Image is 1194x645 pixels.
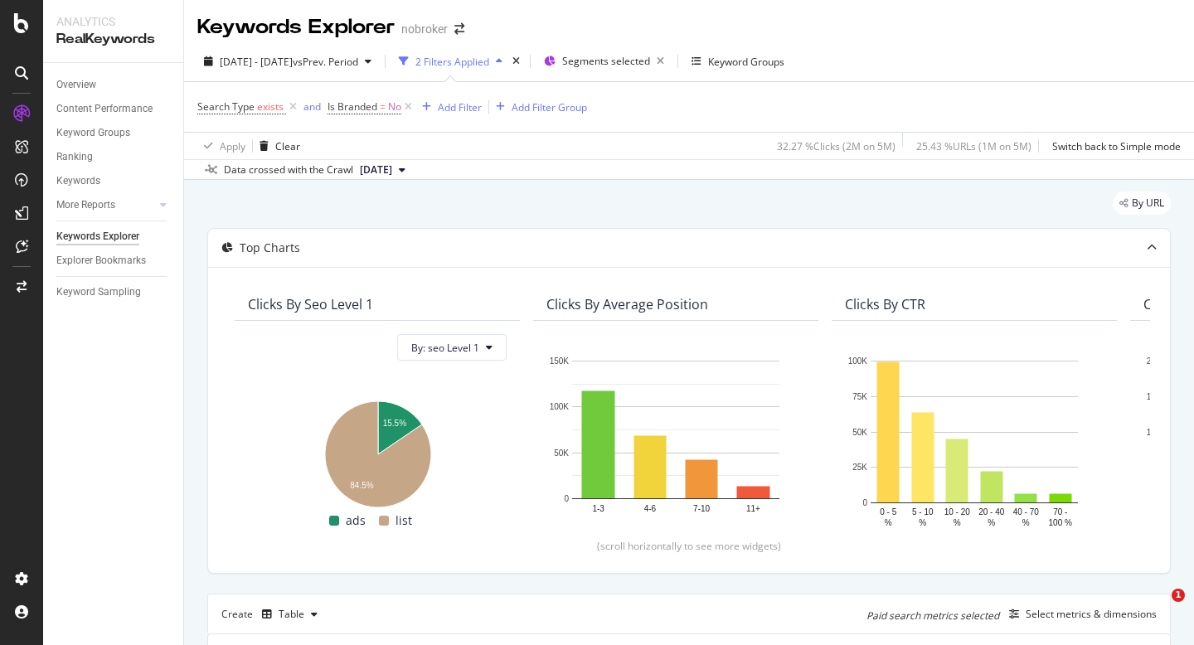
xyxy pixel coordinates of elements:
[396,511,412,531] span: list
[777,139,895,153] div: 32.27 % Clicks ( 2M on 5M )
[845,296,925,313] div: Clicks By CTR
[224,162,353,177] div: Data crossed with the Crawl
[56,124,130,142] div: Keyword Groups
[852,428,867,437] text: 50K
[255,601,324,628] button: Table
[56,76,172,94] a: Overview
[353,160,412,180] button: [DATE]
[56,284,141,301] div: Keyword Sampling
[1022,518,1030,527] text: %
[438,100,482,114] div: Add Filter
[197,13,395,41] div: Keywords Explorer
[1113,192,1171,215] div: legacy label
[546,352,805,526] svg: A chart.
[916,139,1031,153] div: 25.43 % URLs ( 1M on 5M )
[303,99,321,114] button: and
[1002,604,1157,624] button: Select metrics & dimensions
[56,100,172,118] a: Content Performance
[56,124,172,142] a: Keyword Groups
[240,240,300,256] div: Top Charts
[848,356,868,366] text: 100K
[564,494,569,503] text: 0
[56,100,153,118] div: Content Performance
[546,296,708,313] div: Clicks By Average Position
[56,172,172,190] a: Keywords
[644,504,657,513] text: 4-6
[56,252,146,269] div: Explorer Bookmarks
[346,511,366,531] span: ads
[489,97,587,117] button: Add Filter Group
[56,172,100,190] div: Keywords
[537,48,671,75] button: Segments selected
[56,284,172,301] a: Keyword Sampling
[1049,518,1072,527] text: 100 %
[912,507,934,516] text: 5 - 10
[852,463,867,473] text: 25K
[248,392,507,511] svg: A chart.
[220,139,245,153] div: Apply
[411,341,479,355] span: By: seo Level 1
[328,99,377,114] span: Is Branded
[1147,392,1167,401] text: 150K
[56,196,155,214] a: More Reports
[56,228,139,245] div: Keywords Explorer
[862,498,867,507] text: 0
[388,95,401,119] span: No
[197,133,245,159] button: Apply
[554,449,569,458] text: 50K
[866,609,999,623] div: Paid search metrics selected
[392,48,509,75] button: 2 Filters Applied
[1147,356,1167,366] text: 200K
[279,609,304,619] div: Table
[293,55,358,69] span: vs Prev. Period
[885,518,892,527] text: %
[693,504,710,513] text: 7-10
[978,507,1005,516] text: 20 - 40
[1013,507,1040,516] text: 40 - 70
[350,481,373,490] text: 84.5%
[360,162,392,177] span: 2025 Aug. 4th
[303,99,321,114] div: and
[1052,139,1181,153] div: Switch back to Simple mode
[550,356,570,366] text: 150K
[1132,198,1164,208] span: By URL
[592,504,604,513] text: 1-3
[880,507,896,516] text: 0 - 5
[220,55,293,69] span: [DATE] - [DATE]
[248,296,373,313] div: Clicks By seo Level 1
[56,196,115,214] div: More Reports
[56,228,172,245] a: Keywords Explorer
[919,518,926,527] text: %
[1138,589,1177,628] iframe: Intercom live chat
[550,403,570,412] text: 100K
[988,518,995,527] text: %
[257,99,284,114] span: exists
[56,252,172,269] a: Explorer Bookmarks
[415,55,489,69] div: 2 Filters Applied
[512,100,587,114] div: Add Filter Group
[397,334,507,361] button: By: seo Level 1
[275,139,300,153] div: Clear
[56,30,170,49] div: RealKeywords
[380,99,386,114] span: =
[454,23,464,35] div: arrow-right-arrow-left
[221,601,324,628] div: Create
[1046,133,1181,159] button: Switch back to Simple mode
[954,518,961,527] text: %
[1053,507,1067,516] text: 70 -
[197,99,255,114] span: Search Type
[197,48,378,75] button: [DATE] - [DATE]vsPrev. Period
[1026,607,1157,621] div: Select metrics & dimensions
[562,54,650,68] span: Segments selected
[253,133,300,159] button: Clear
[383,419,406,429] text: 15.5%
[56,13,170,30] div: Analytics
[685,48,791,75] button: Keyword Groups
[228,539,1150,553] div: (scroll horizontally to see more widgets)
[944,507,971,516] text: 10 - 20
[56,148,93,166] div: Ranking
[845,352,1104,531] svg: A chart.
[746,504,760,513] text: 11+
